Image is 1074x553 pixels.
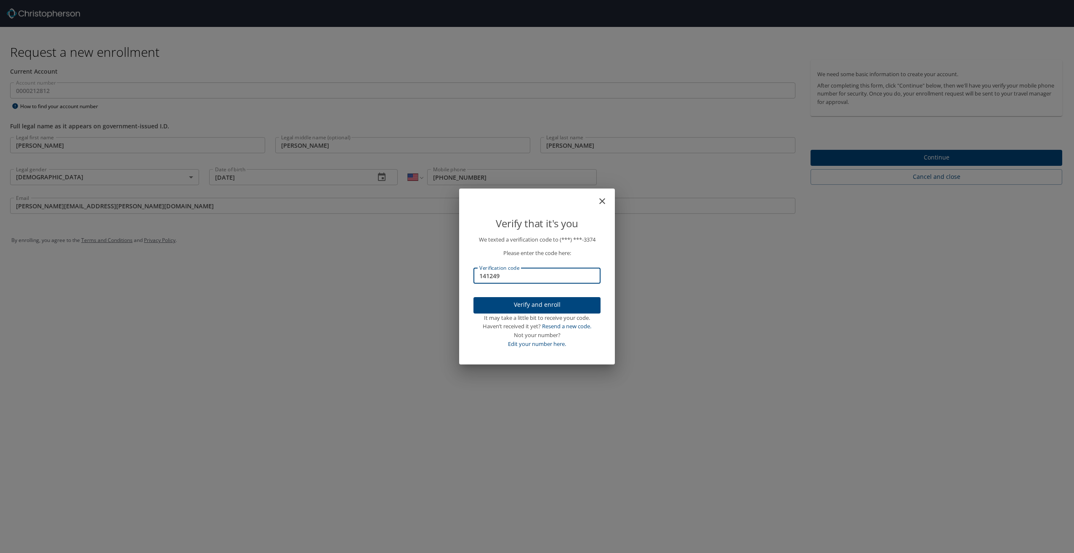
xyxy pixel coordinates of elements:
[601,192,611,202] button: close
[473,322,601,331] div: Haven’t received it yet?
[473,215,601,231] p: Verify that it's you
[480,300,594,310] span: Verify and enroll
[473,331,601,340] div: Not your number?
[473,235,601,244] p: We texted a verification code to (***) ***- 3374
[542,322,591,330] a: Resend a new code.
[473,297,601,314] button: Verify and enroll
[473,314,601,322] div: It may take a little bit to receive your code.
[473,249,601,258] p: Please enter the code here:
[508,340,566,348] a: Edit your number here.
